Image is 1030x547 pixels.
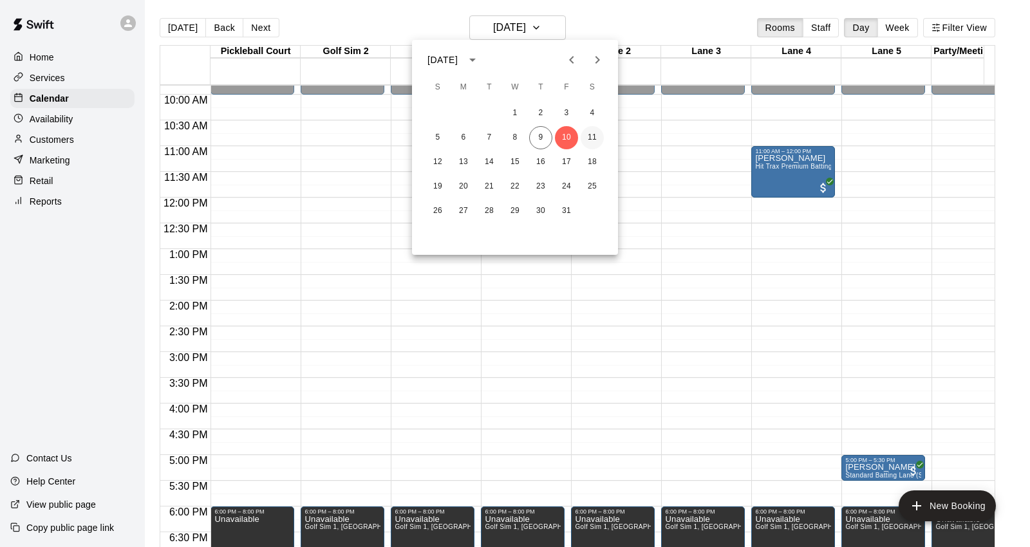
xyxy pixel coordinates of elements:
button: 8 [503,126,527,149]
button: calendar view is open, switch to year view [462,49,483,71]
button: 16 [529,151,552,174]
button: 19 [426,175,449,198]
span: Sunday [426,75,449,100]
button: 1 [503,102,527,125]
button: 29 [503,199,527,223]
button: 11 [581,126,604,149]
span: Tuesday [478,75,501,100]
button: 24 [555,175,578,198]
button: Previous month [559,47,585,73]
button: 10 [555,126,578,149]
span: Saturday [581,75,604,100]
button: 3 [555,102,578,125]
button: 14 [478,151,501,174]
button: Next month [585,47,610,73]
div: [DATE] [427,53,458,67]
button: 12 [426,151,449,174]
button: 31 [555,199,578,223]
button: 5 [426,126,449,149]
button: 15 [503,151,527,174]
button: 22 [503,175,527,198]
button: 2 [529,102,552,125]
button: 23 [529,175,552,198]
button: 27 [452,199,475,223]
span: Friday [555,75,578,100]
span: Thursday [529,75,552,100]
span: Monday [452,75,475,100]
button: 21 [478,175,501,198]
button: 30 [529,199,552,223]
button: 9 [529,126,552,149]
button: 17 [555,151,578,174]
button: 7 [478,126,501,149]
button: 18 [581,151,604,174]
span: Wednesday [503,75,527,100]
button: 26 [426,199,449,223]
button: 20 [452,175,475,198]
button: 28 [478,199,501,223]
button: 25 [581,175,604,198]
button: 13 [452,151,475,174]
button: 4 [581,102,604,125]
button: 6 [452,126,475,149]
